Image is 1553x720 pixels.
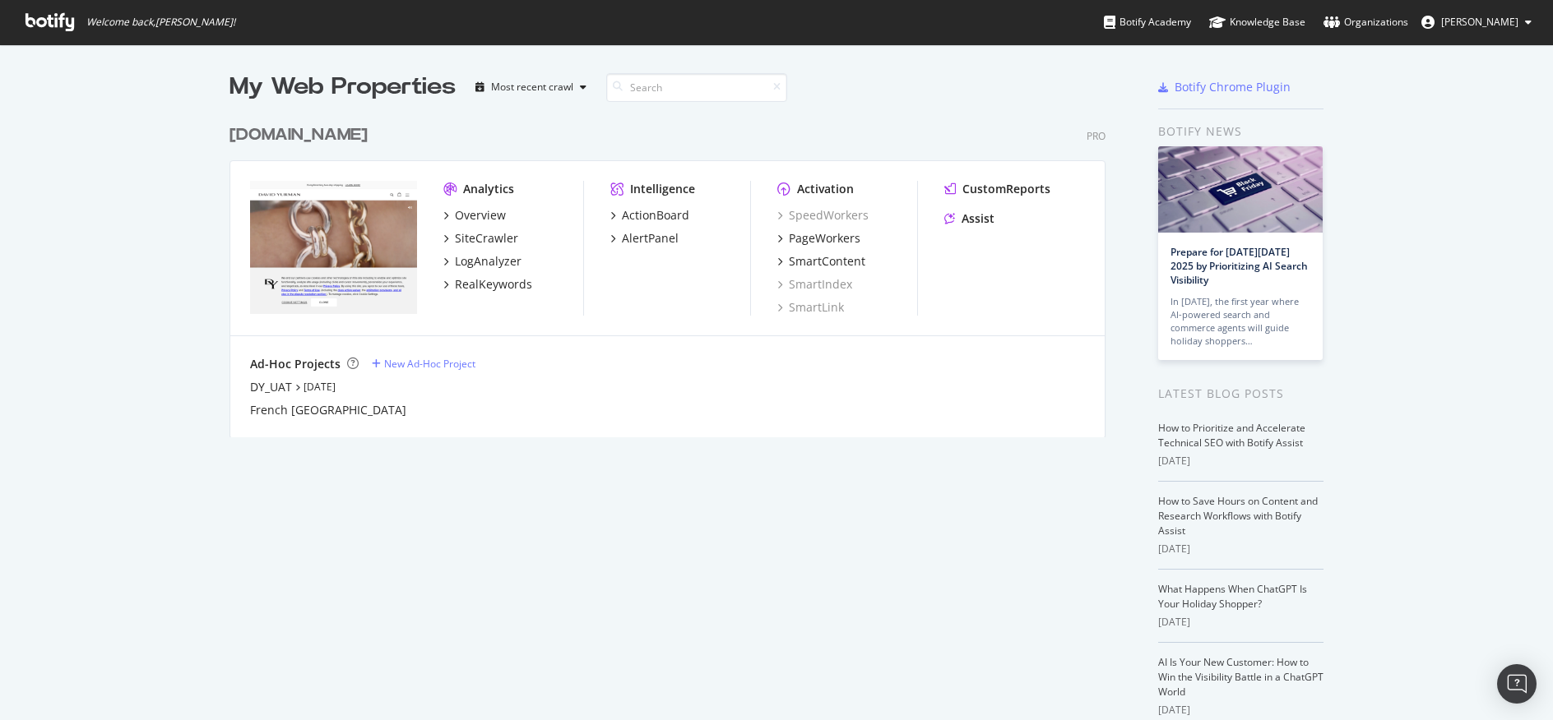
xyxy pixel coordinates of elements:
a: Assist [944,210,994,227]
div: Botify Chrome Plugin [1175,79,1291,95]
span: Welcome back, [PERSON_NAME] ! [86,16,235,29]
div: Activation [797,181,854,197]
a: Prepare for [DATE][DATE] 2025 by Prioritizing AI Search Visibility [1171,245,1308,287]
a: Botify Chrome Plugin [1158,79,1291,95]
a: SiteCrawler [443,230,518,247]
input: Search [606,73,787,102]
a: French [GEOGRAPHIC_DATA] [250,402,406,418]
a: AI Is Your New Customer: How to Win the Visibility Battle in a ChatGPT World [1158,655,1324,699]
div: Botify news [1158,122,1324,141]
div: Overview [455,207,506,224]
a: How to Prioritize and Accelerate Technical SEO with Botify Assist [1158,421,1305,450]
div: ActionBoard [622,207,689,224]
button: Most recent crawl [469,74,593,100]
a: SmartContent [777,253,865,270]
div: RealKeywords [455,276,532,293]
div: Open Intercom Messenger [1497,664,1537,704]
div: In [DATE], the first year where AI-powered search and commerce agents will guide holiday shoppers… [1171,295,1310,348]
div: Botify Academy [1104,14,1191,30]
a: PageWorkers [777,230,860,247]
img: Prepare for Black Friday 2025 by Prioritizing AI Search Visibility [1158,146,1323,233]
div: SmartContent [789,253,865,270]
div: New Ad-Hoc Project [384,357,475,371]
div: CustomReports [962,181,1050,197]
a: SmartLink [777,299,844,316]
div: Assist [962,210,994,227]
a: RealKeywords [443,276,532,293]
div: SiteCrawler [455,230,518,247]
a: LogAnalyzer [443,253,522,270]
div: Ad-Hoc Projects [250,356,341,372]
div: Latest Blog Posts [1158,385,1324,403]
a: AlertPanel [610,230,679,247]
div: LogAnalyzer [455,253,522,270]
div: AlertPanel [622,230,679,247]
div: PageWorkers [789,230,860,247]
a: How to Save Hours on Content and Research Workflows with Botify Assist [1158,494,1318,538]
div: [DATE] [1158,454,1324,468]
div: Pro [1087,129,1106,143]
a: CustomReports [944,181,1050,197]
a: [DOMAIN_NAME] [229,123,374,147]
div: [DATE] [1158,703,1324,718]
button: [PERSON_NAME] [1408,9,1545,35]
a: DY_UAT [250,379,292,395]
a: SpeedWorkers [777,207,869,224]
div: Organizations [1324,14,1408,30]
a: What Happens When ChatGPT Is Your Holiday Shopper? [1158,582,1307,611]
a: New Ad-Hoc Project [372,357,475,371]
div: grid [229,104,1119,437]
div: [DATE] [1158,542,1324,556]
img: davidyurman.com [250,181,417,314]
span: Rachel Black [1441,15,1518,29]
div: Analytics [463,181,514,197]
a: SmartIndex [777,276,852,293]
div: [DOMAIN_NAME] [229,123,368,147]
a: ActionBoard [610,207,689,224]
a: Overview [443,207,506,224]
div: [DATE] [1158,615,1324,630]
a: [DATE] [304,380,336,394]
div: My Web Properties [229,71,456,104]
div: Most recent crawl [491,82,573,92]
div: Intelligence [630,181,695,197]
div: Knowledge Base [1209,14,1305,30]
